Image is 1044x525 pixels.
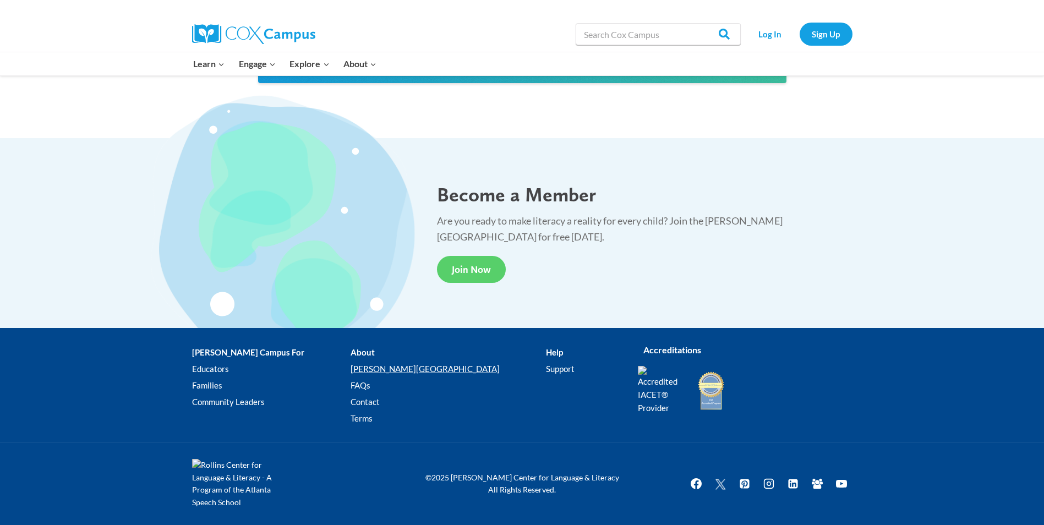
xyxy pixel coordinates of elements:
[232,52,283,75] button: Child menu of Engage
[746,23,794,45] a: Log In
[283,52,337,75] button: Child menu of Explore
[452,264,491,275] span: Join Now
[830,473,852,495] a: YouTube
[685,473,707,495] a: Facebook
[437,256,506,283] a: Join Now
[643,344,701,355] strong: Accreditations
[351,411,546,427] a: Terms
[192,378,351,394] a: Families
[806,473,828,495] a: Facebook Group
[351,394,546,411] a: Contact
[351,361,546,378] a: [PERSON_NAME][GEOGRAPHIC_DATA]
[800,23,852,45] a: Sign Up
[546,361,621,378] a: Support
[192,394,351,411] a: Community Leaders
[192,24,315,44] img: Cox Campus
[187,52,232,75] button: Child menu of Learn
[714,478,727,490] img: Twitter X icon white
[734,473,756,495] a: Pinterest
[192,361,351,378] a: Educators
[576,23,741,45] input: Search Cox Campus
[697,370,725,411] img: IDA Accredited
[351,378,546,394] a: FAQs
[638,366,685,414] img: Accredited IACET® Provider
[418,472,627,496] p: ©2025 [PERSON_NAME] Center for Language & Literacy All Rights Reserved.
[437,213,855,245] p: Are you ready to make literacy a reality for every child? Join the [PERSON_NAME][GEOGRAPHIC_DATA]...
[782,473,804,495] a: Linkedin
[192,459,291,508] img: Rollins Center for Language & Literacy - A Program of the Atlanta Speech School
[709,473,731,495] a: Twitter
[758,473,780,495] a: Instagram
[336,52,384,75] button: Child menu of About
[746,23,852,45] nav: Secondary Navigation
[187,52,384,75] nav: Primary Navigation
[437,183,596,206] span: Become a Member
